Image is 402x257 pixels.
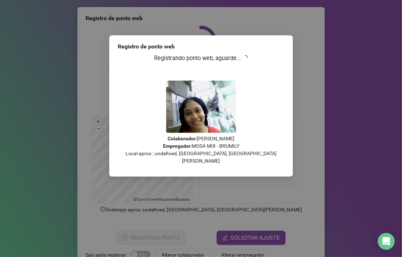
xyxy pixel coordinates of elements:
[118,42,285,51] div: Registro de ponto web
[242,55,248,61] span: loading
[118,135,285,165] p: : [PERSON_NAME] : MODA MIX - BRUMILY Local aprox.: undefined, [GEOGRAPHIC_DATA], [GEOGRAPHIC_DATA...
[118,54,285,63] h3: Registrando ponto web, aguarde...
[378,233,395,250] div: Open Intercom Messenger
[163,143,191,149] strong: Empregador
[168,136,196,141] strong: Colaborador
[166,81,236,133] img: 2Q==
